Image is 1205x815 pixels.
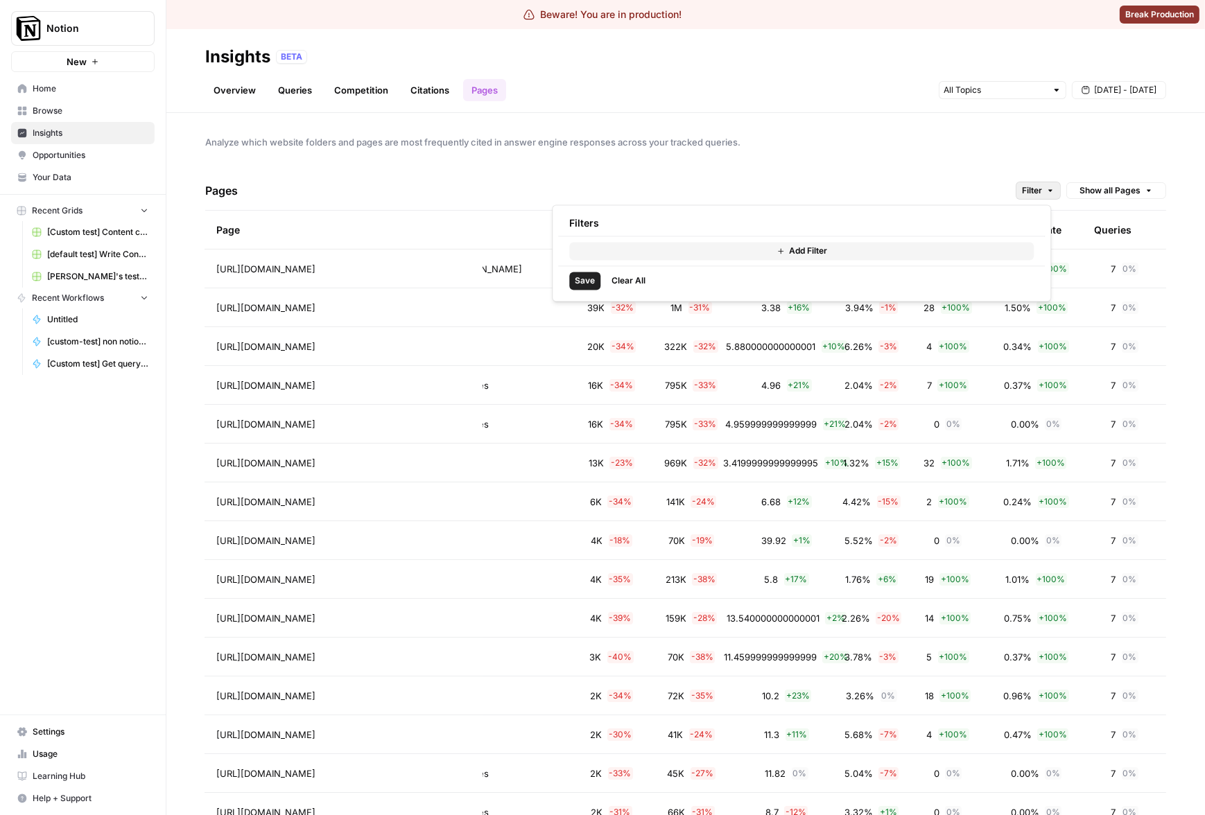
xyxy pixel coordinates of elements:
span: - 34 % [609,379,635,392]
span: 0 % [1122,534,1138,547]
span: 0 % [1122,651,1138,663]
span: 0 % [945,418,962,430]
span: + 100 % [938,728,969,741]
span: 7 [1111,534,1116,547]
span: 11.3 [765,728,780,742]
span: 5.52% [844,534,873,547]
span: 7 [1111,611,1116,625]
span: 4K [591,572,602,586]
span: + 21 % [787,379,812,392]
span: 3.78% [845,650,873,664]
span: - 1 % [879,301,898,314]
span: [URL][DOMAIN_NAME] [216,728,315,742]
span: Untitled [47,313,148,326]
button: Save [569,272,600,290]
span: + 100 % [1037,728,1068,741]
span: 0.47% [1004,728,1032,742]
span: - 27 % [691,767,716,780]
span: 7 [1111,456,1116,470]
span: 0.96% [1004,689,1032,703]
span: 159K [666,611,686,625]
span: 4.96 [762,378,781,392]
span: 0.34% [1004,340,1032,353]
span: 5.04% [844,766,873,780]
span: 39K [588,301,605,315]
span: + 100 % [1038,690,1069,702]
span: - 28 % [692,612,717,624]
span: [Custom test] Get query fanout from topic [47,358,148,370]
span: 11.459999999999999 [724,650,817,664]
span: 0.00% [1011,766,1039,780]
span: + 16 % [787,301,812,314]
div: Queries [1094,211,1132,249]
span: Add Filter [789,245,827,257]
span: + 100 % [1035,457,1066,469]
a: Opportunities [11,144,155,166]
div: Filters [558,211,1045,236]
span: 4.959999999999999 [726,417,817,431]
span: - 38 % [692,573,717,586]
span: 72K [668,689,684,703]
span: 2K [590,728,602,742]
span: - 40 % [607,651,634,663]
span: + 21 % [823,418,848,430]
span: [Custom test] Content creation flow [47,226,148,238]
span: + 100 % [938,340,969,353]
div: Filter [552,204,1051,301]
span: - 30 % [607,728,633,741]
a: Pages [463,79,506,101]
span: 2K [591,766,602,780]
span: 0.75% [1004,611,1032,625]
a: Queries [270,79,320,101]
img: Notion Logo [16,16,41,41]
span: 0 [934,534,939,547]
span: 0 % [1045,534,1061,547]
button: Clear All [606,272,651,290]
span: 13.540000000000001 [727,611,820,625]
span: - 3 % [878,340,899,353]
span: - 34 % [607,690,633,702]
span: 0 % [1122,379,1138,392]
span: 7 [1111,650,1116,664]
span: + 11 % [786,728,809,741]
span: - 7 % [878,767,899,780]
span: 7 [1111,572,1116,586]
a: Settings [11,721,155,743]
span: 0 % [1122,457,1138,469]
span: Usage [33,748,148,760]
span: 4 [927,340,933,353]
span: 3.4199999999999995 [724,456,819,470]
span: 0 % [1122,612,1138,624]
span: 39.92 [761,534,786,547]
span: + 2 % [825,612,847,624]
span: - 32 % [693,457,718,469]
span: Home [33,82,148,95]
span: 18 [925,689,934,703]
span: 0 % [1122,340,1138,353]
button: New [11,51,155,72]
a: [custom-test] non notion page research [26,331,155,353]
span: + 100 % [1038,263,1069,275]
span: + 100 % [939,573,971,586]
span: + 100 % [939,612,971,624]
span: - 31 % [688,301,712,314]
span: [URL][DOMAIN_NAME] [216,262,315,276]
span: + 100 % [939,690,971,702]
span: [URL][DOMAIN_NAME] [216,495,315,509]
span: - 34 % [610,340,636,353]
a: [PERSON_NAME]'s test Grid [26,265,155,288]
span: 1.32% [843,456,869,470]
span: + 100 % [937,379,969,392]
span: - 35 % [608,573,633,586]
span: - 15 % [877,496,901,508]
span: 141K [666,495,685,509]
span: 1.50% [1005,301,1031,315]
span: 5.880000000000001 [727,340,816,353]
button: Workspace: Notion [11,11,155,46]
span: - 2 % [878,534,899,547]
span: 1.71% [1006,456,1030,470]
span: Your Data [33,171,148,184]
span: 5.68% [844,728,873,742]
a: Overview [205,79,264,101]
span: 2K [590,689,602,703]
